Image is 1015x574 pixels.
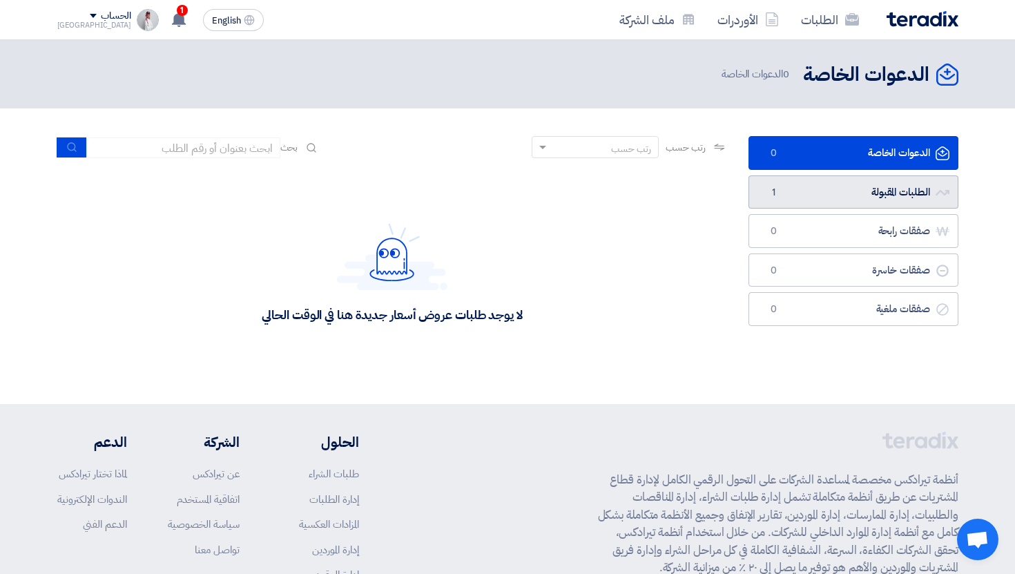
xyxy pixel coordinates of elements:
[722,66,792,82] span: الدعوات الخاصة
[748,175,958,209] a: الطلبات المقبولة1
[766,186,782,200] span: 1
[666,140,705,155] span: رتب حسب
[766,264,782,278] span: 0
[748,253,958,287] a: صفقات خاسرة0
[803,61,929,88] h2: الدعوات الخاصة
[195,542,240,557] a: تواصل معنا
[783,66,789,82] span: 0
[309,466,359,481] a: طلبات الشراء
[57,21,131,29] div: [GEOGRAPHIC_DATA]
[59,466,127,481] a: لماذا تختار تيرادكس
[608,3,706,36] a: ملف الشركة
[168,517,240,532] a: سياسة الخصوصية
[337,223,447,290] img: Hello
[312,542,359,557] a: إدارة الموردين
[281,432,359,452] li: الحلول
[280,140,298,155] span: بحث
[790,3,870,36] a: الطلبات
[212,16,241,26] span: English
[87,137,280,158] input: ابحث بعنوان أو رقم الطلب
[299,517,359,532] a: المزادات العكسية
[57,432,127,452] li: الدعم
[57,492,127,507] a: الندوات الإلكترونية
[309,492,359,507] a: إدارة الطلبات
[262,307,522,323] div: لا يوجد طلبات عروض أسعار جديدة هنا في الوقت الحالي
[137,9,159,31] img: BDDAEEFDDACDAEA_1756647670177.jpeg
[748,214,958,248] a: صفقات رابحة0
[706,3,790,36] a: الأوردرات
[766,303,782,316] span: 0
[887,11,958,27] img: Teradix logo
[193,466,240,481] a: عن تيرادكس
[748,292,958,326] a: صفقات ملغية0
[203,9,264,31] button: English
[83,517,127,532] a: الدعم الفني
[177,492,240,507] a: اتفاقية المستخدم
[168,432,240,452] li: الشركة
[177,5,188,16] span: 1
[766,146,782,160] span: 0
[748,136,958,170] a: الدعوات الخاصة0
[101,10,130,22] div: الحساب
[766,224,782,238] span: 0
[957,519,998,560] div: دردشة مفتوحة
[611,142,651,156] div: رتب حسب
